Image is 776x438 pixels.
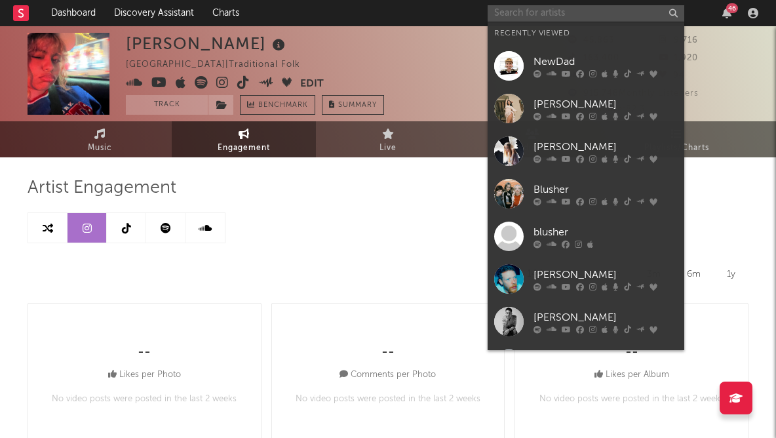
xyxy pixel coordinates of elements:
[717,263,745,285] div: 1y
[126,57,315,73] div: [GEOGRAPHIC_DATA] | Traditional Folk
[126,95,208,115] button: Track
[594,367,669,383] div: Likes per Album
[338,102,377,109] span: Summary
[240,95,315,115] a: Benchmark
[28,180,176,196] span: Artist Engagement
[539,391,724,407] p: No video posts were posted in the last 2 weeks
[677,263,710,285] div: 6m
[296,391,480,407] p: No video posts were posted in the last 2 weeks
[218,140,270,156] span: Engagement
[488,258,684,300] a: [PERSON_NAME]
[726,3,738,13] div: 46
[316,121,460,157] a: Live
[126,33,288,54] div: [PERSON_NAME]
[488,45,684,87] a: NewDad
[488,5,684,22] input: Search for artists
[533,139,678,155] div: [PERSON_NAME]
[28,121,172,157] a: Music
[533,182,678,197] div: Blusher
[494,26,678,41] div: Recently Viewed
[108,367,181,383] div: Likes per Photo
[533,96,678,112] div: [PERSON_NAME]
[488,87,684,130] a: [PERSON_NAME]
[488,172,684,215] a: Blusher
[488,130,684,172] a: [PERSON_NAME]
[659,54,698,62] span: 1,920
[533,267,678,283] div: [PERSON_NAME]
[722,8,731,18] button: 46
[322,95,384,115] button: Summary
[659,71,685,80] span: 94
[488,215,684,258] a: blusher
[488,343,684,386] a: [PERSON_NAME]
[379,140,397,156] span: Live
[488,300,684,343] a: [PERSON_NAME]
[533,224,678,240] div: blusher
[300,76,324,92] button: Edit
[138,345,151,361] div: --
[533,309,678,325] div: [PERSON_NAME]
[460,121,604,157] a: Audience
[52,391,237,407] p: No video posts were posted in the last 2 weeks
[172,121,316,157] a: Engagement
[533,54,678,70] div: NewDad
[625,345,638,361] div: --
[381,345,395,361] div: --
[258,98,308,113] span: Benchmark
[659,36,698,45] span: 9,716
[339,367,436,383] div: Comments per Photo
[88,140,112,156] span: Music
